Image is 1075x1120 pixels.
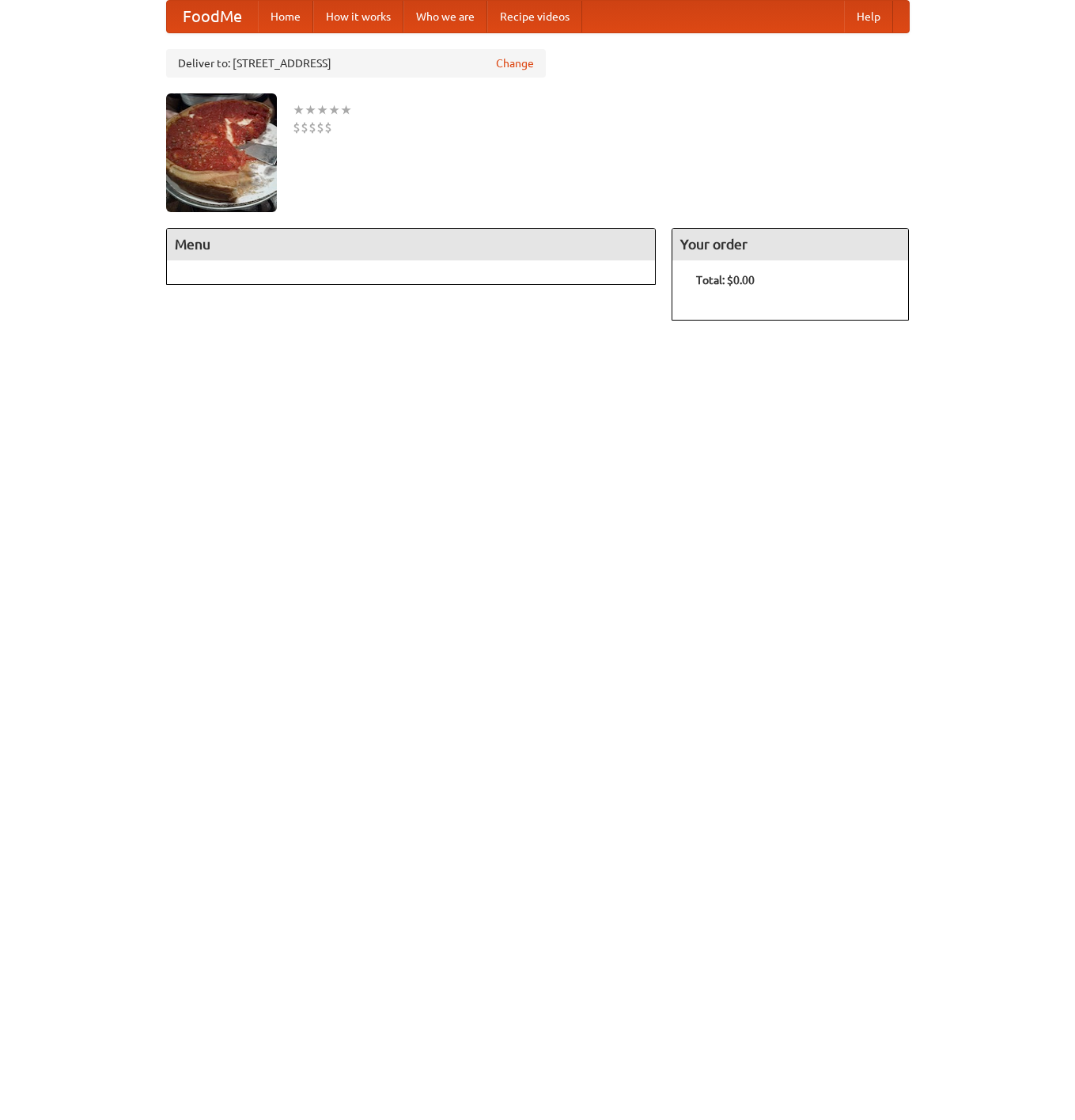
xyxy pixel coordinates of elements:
li: $ [316,119,324,136]
a: Change [496,55,534,71]
li: ★ [305,101,316,119]
h4: Menu [167,229,656,260]
li: ★ [340,101,352,119]
h4: Your order [672,229,908,260]
img: angular.jpg [166,93,277,212]
a: FoodMe [167,1,258,32]
a: Home [258,1,313,32]
div: Deliver to: [STREET_ADDRESS] [166,49,546,78]
li: $ [293,119,301,136]
a: Who we are [403,1,487,32]
li: $ [308,119,316,136]
b: Total: $0.00 [696,274,755,287]
li: ★ [316,101,328,119]
li: ★ [328,101,340,119]
a: Recipe videos [487,1,582,32]
a: How it works [313,1,403,32]
li: $ [324,119,332,136]
li: ★ [293,101,305,119]
a: Help [844,1,893,32]
li: $ [301,119,308,136]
